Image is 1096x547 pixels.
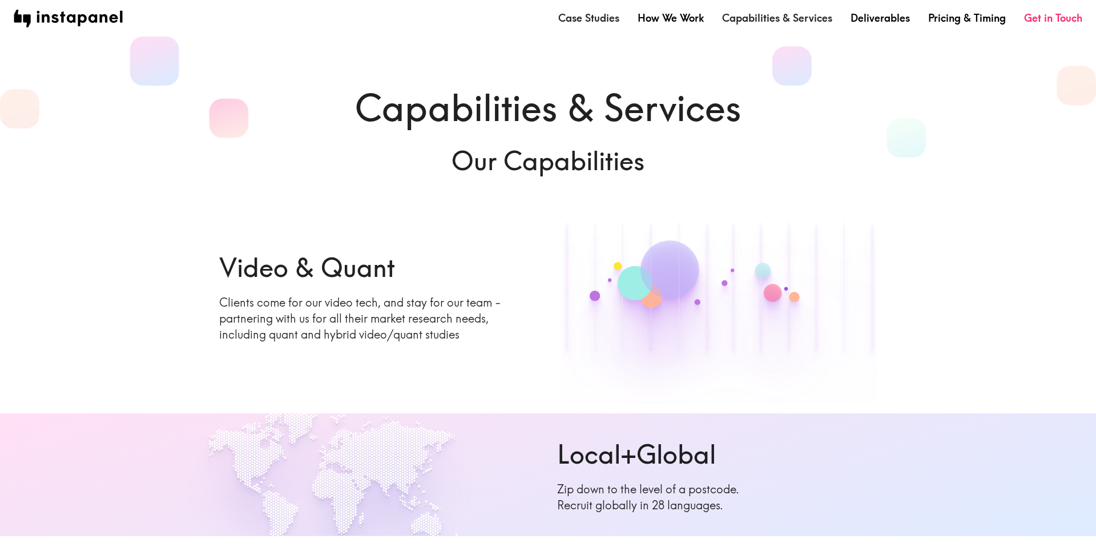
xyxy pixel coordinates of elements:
[928,11,1006,25] a: Pricing & Timing
[638,11,704,25] a: How We Work
[557,436,877,472] h6: Local+Global
[557,481,877,513] p: Zip down to the level of a postcode. Recruit globally in 28 languages.
[722,11,832,25] a: Capabilities & Services
[562,188,877,405] img: Quant chart
[558,11,619,25] a: Case Studies
[851,11,910,25] a: Deliverables
[219,250,534,285] h6: Video & Quant
[219,143,877,179] h6: Our Capabilities
[219,295,534,343] p: Clients come for our video tech, and stay for our team - partnering with us for all their market ...
[219,82,877,134] h1: Capabilities & Services
[1024,11,1082,25] a: Get in Touch
[174,413,493,536] img: map
[14,10,123,27] img: instapanel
